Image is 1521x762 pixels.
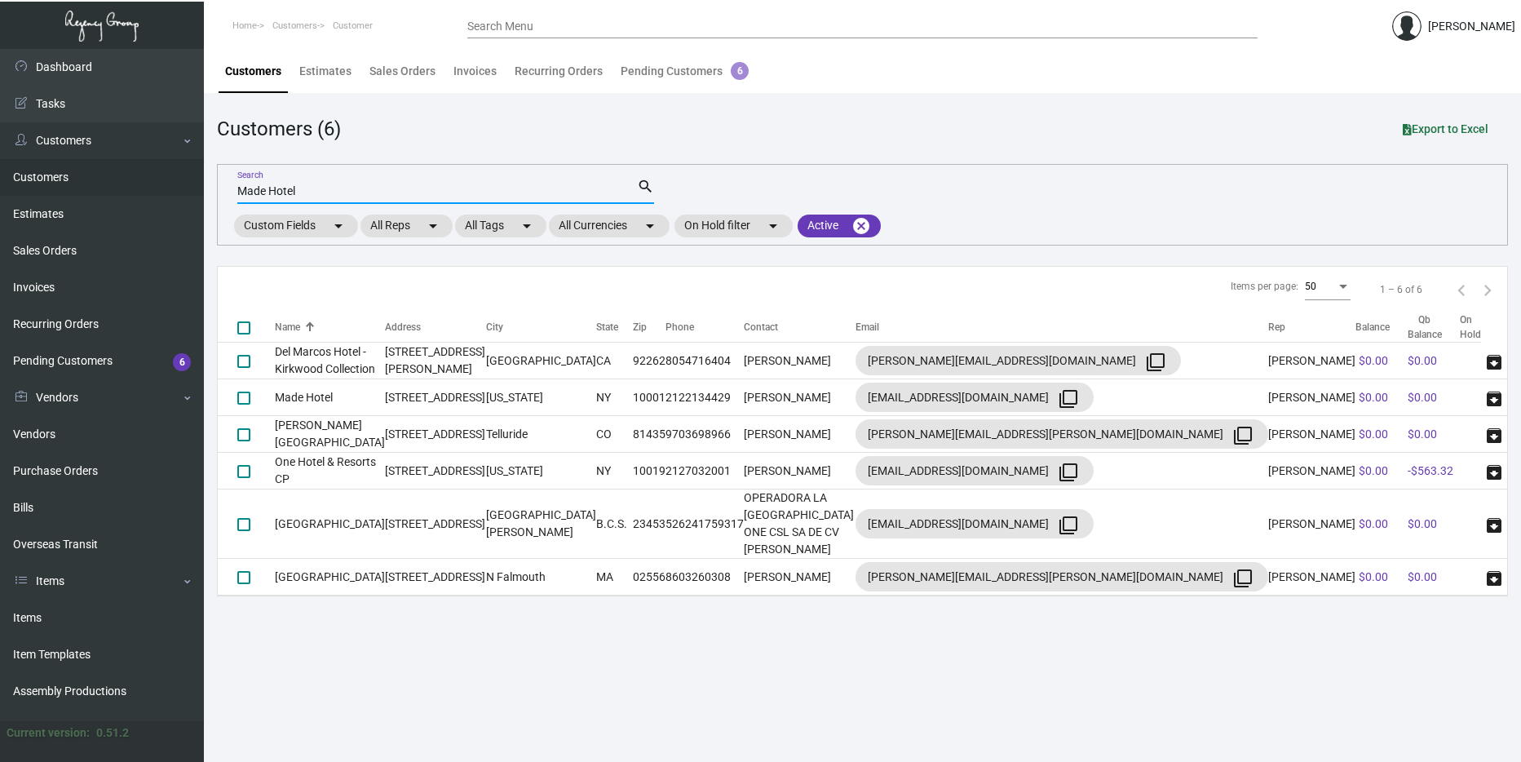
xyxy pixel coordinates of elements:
td: One Hotel & Resorts CP [275,453,385,490]
mat-icon: cancel [851,216,871,236]
button: archive [1481,458,1507,484]
span: Home [232,20,257,31]
div: Contact [744,320,778,334]
div: Address [385,320,421,334]
td: [PERSON_NAME] [1268,453,1355,490]
td: 10001 [633,379,665,416]
div: Items per page: [1231,279,1298,294]
span: $0.00 [1359,354,1388,367]
td: [STREET_ADDRESS][PERSON_NAME] [385,343,485,379]
td: B.C.S. [596,490,633,559]
button: archive [1481,348,1507,374]
td: -$563.32 [1404,453,1460,490]
span: Export to Excel [1403,122,1488,135]
span: $0.00 [1359,464,1388,477]
mat-icon: filter_none [1059,516,1078,535]
div: Zip [633,320,647,334]
mat-icon: search [637,177,654,197]
button: archive [1481,384,1507,410]
span: $0.00 [1359,570,1388,583]
td: N Falmouth [486,559,596,596]
td: 526241759317 [665,490,744,559]
mat-icon: arrow_drop_down [640,216,660,236]
td: $0.00 [1404,379,1460,416]
div: Balance [1355,320,1404,334]
span: archive [1484,389,1504,409]
div: [EMAIL_ADDRESS][DOMAIN_NAME] [868,384,1081,410]
td: Made Hotel [275,379,385,416]
div: [PERSON_NAME][EMAIL_ADDRESS][PERSON_NAME][DOMAIN_NAME] [868,421,1256,447]
mat-icon: filter_none [1146,352,1165,372]
td: NY [596,379,633,416]
div: Recurring Orders [515,63,603,80]
div: City [486,320,596,334]
span: Customers [272,20,317,31]
button: archive [1481,421,1507,447]
td: [PERSON_NAME] [1268,343,1355,379]
div: [PERSON_NAME][EMAIL_ADDRESS][PERSON_NAME][DOMAIN_NAME] [868,564,1256,590]
td: 2127032001 [665,453,744,490]
mat-icon: arrow_drop_down [423,216,443,236]
td: [PERSON_NAME] [1268,416,1355,453]
td: [PERSON_NAME] [744,343,855,379]
span: Customer [333,20,373,31]
span: $0.00 [1359,391,1388,404]
td: 8054716404 [665,343,744,379]
button: Previous page [1448,277,1475,303]
div: Rep [1268,320,1355,334]
td: 8603260308 [665,559,744,596]
td: [US_STATE] [486,453,596,490]
td: 02556 [633,559,665,596]
td: $0.00 [1404,490,1460,559]
mat-chip: All Currencies [549,215,670,237]
div: Sales Orders [369,63,436,80]
td: $0.00 [1404,559,1460,596]
td: [PERSON_NAME] [744,416,855,453]
span: 50 [1305,281,1316,292]
div: Contact [744,320,855,334]
td: [PERSON_NAME] [744,379,855,416]
div: 0.51.2 [96,724,129,742]
div: Qb Balance [1408,312,1457,342]
td: CA [596,343,633,379]
div: Name [275,320,385,334]
div: [EMAIL_ADDRESS][DOMAIN_NAME] [868,511,1081,537]
td: MA [596,559,633,596]
mat-icon: arrow_drop_down [763,216,783,236]
span: $0.00 [1359,428,1388,441]
div: Estimates [299,63,352,80]
td: [PERSON_NAME] [1268,490,1355,559]
div: Zip [633,320,665,334]
img: admin@bootstrapmaster.com [1392,11,1422,41]
mat-chip: All Tags [455,215,546,237]
div: [EMAIL_ADDRESS][DOMAIN_NAME] [868,458,1081,484]
td: [STREET_ADDRESS] [385,416,485,453]
div: Rep [1268,320,1285,334]
td: CO [596,416,633,453]
button: Next page [1475,277,1501,303]
mat-icon: filter_none [1059,389,1078,409]
div: [PERSON_NAME][EMAIL_ADDRESS][DOMAIN_NAME] [868,348,1169,374]
td: [US_STATE] [486,379,596,416]
th: On Hold [1460,312,1481,343]
div: State [596,320,618,334]
td: 81435 [633,416,665,453]
td: [GEOGRAPHIC_DATA] [275,559,385,596]
td: 10019 [633,453,665,490]
mat-select: Items per page: [1305,281,1351,293]
div: State [596,320,633,334]
mat-chip: Active [798,215,881,237]
td: $0.00 [1404,416,1460,453]
div: Customers [225,63,281,80]
span: archive [1484,516,1504,535]
td: 2122134429 [665,379,744,416]
td: Telluride [486,416,596,453]
mat-icon: filter_none [1059,463,1078,482]
span: $0.00 [1359,517,1388,530]
td: [STREET_ADDRESS] [385,453,485,490]
td: [STREET_ADDRESS] [385,559,485,596]
div: Address [385,320,485,334]
td: [STREET_ADDRESS] [385,379,485,416]
div: Phone [665,320,694,334]
div: [PERSON_NAME] [1428,18,1515,35]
